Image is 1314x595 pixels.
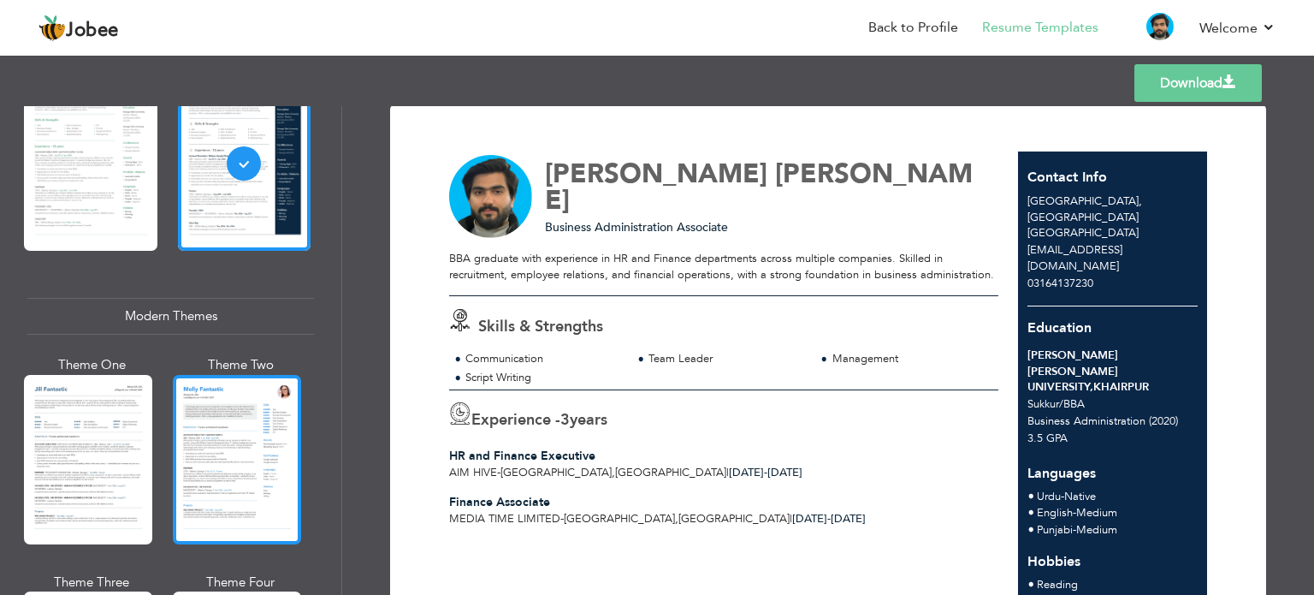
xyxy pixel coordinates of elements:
[1027,431,1068,446] span: 3.5 GPA
[615,465,726,480] span: [GEOGRAPHIC_DATA]
[1037,505,1117,522] li: Medium
[176,356,305,374] div: Theme Two
[1037,505,1073,521] span: English
[790,511,792,527] span: |
[1037,489,1061,504] span: Urdu
[1027,242,1122,274] span: [EMAIL_ADDRESS][DOMAIN_NAME]
[465,370,622,386] div: Script Writing
[832,351,989,367] div: Management
[1027,414,1145,429] span: Business Administration
[500,465,612,480] span: [GEOGRAPHIC_DATA]
[471,409,560,431] span: Experience -
[1061,489,1064,504] span: -
[1073,522,1076,538] span: -
[792,511,831,527] span: [DATE]
[1059,396,1063,412] span: /
[449,511,560,527] span: Media Time limited
[449,155,533,239] img: No image
[449,465,497,480] span: Aim Hive
[868,18,958,38] a: Back to Profile
[675,511,678,527] span: ,
[1037,577,1078,592] span: Reading
[1027,552,1080,571] span: Hobbies
[545,219,728,235] span: Business Administration Associate
[1027,276,1093,291] span: 03164137230
[729,465,802,480] span: [DATE]
[560,409,607,431] label: years
[1027,451,1096,484] span: Languages
[449,494,550,510] span: Finance Associate
[1037,522,1073,538] span: Punjabi
[1027,225,1139,241] span: [GEOGRAPHIC_DATA]
[827,511,831,527] span: -
[678,511,790,527] span: [GEOGRAPHIC_DATA]
[465,351,622,367] div: Communication
[1027,168,1107,187] span: Contact Info
[478,316,603,337] span: Skills & Strengths
[1037,522,1117,539] li: Medium
[1027,348,1198,396] div: [PERSON_NAME] [PERSON_NAME] UNIVERSITY,KHAIRPUR
[27,574,156,592] div: Theme Three
[729,465,767,480] span: [DATE]
[545,156,767,192] span: [PERSON_NAME]
[38,15,66,42] img: jobee.io
[38,15,119,42] a: Jobee
[66,21,119,40] span: Jobee
[1018,193,1208,241] div: [GEOGRAPHIC_DATA]
[176,574,305,592] div: Theme Four
[726,465,729,480] span: |
[1073,505,1076,521] span: -
[792,511,866,527] span: [DATE]
[612,465,615,480] span: ,
[1149,414,1178,429] span: (2020)
[982,18,1098,38] a: Resume Templates
[545,156,973,218] span: [PERSON_NAME]
[1027,396,1085,412] span: Sukkur BBA
[564,511,675,527] span: [GEOGRAPHIC_DATA]
[449,251,998,283] div: BBA graduate with experience in HR and Finance departments across multiple companies. Skilled in ...
[560,409,570,431] span: 3
[560,511,564,527] span: -
[1037,489,1096,506] li: Native
[27,298,314,335] div: Modern Themes
[497,465,500,480] span: -
[1139,193,1142,209] span: ,
[1134,64,1262,102] a: Download
[1027,318,1092,337] span: Education
[27,356,156,374] div: Theme One
[1146,13,1174,40] img: Profile Img
[449,448,595,464] span: HR and Finance Executive
[648,351,805,367] div: Team Leader
[764,465,767,480] span: -
[1027,193,1139,209] span: [GEOGRAPHIC_DATA]
[1199,18,1276,39] a: Welcome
